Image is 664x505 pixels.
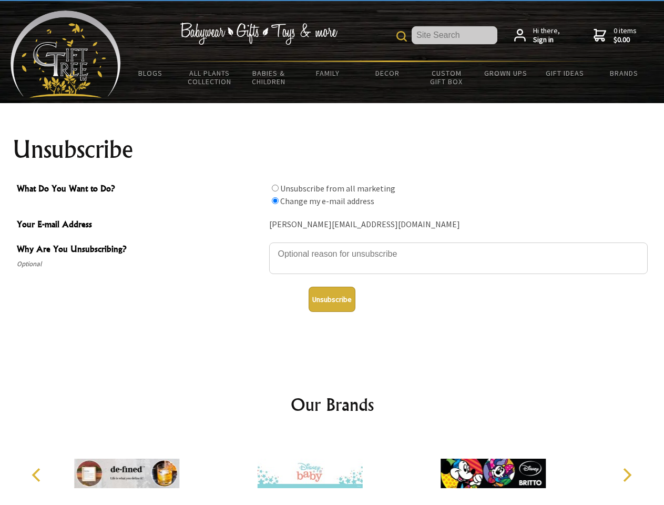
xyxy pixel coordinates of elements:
span: Optional [17,258,264,270]
input: What Do You Want to Do? [272,197,279,204]
span: 0 items [614,26,637,45]
a: 0 items$0.00 [594,26,637,45]
a: Family [299,62,358,84]
input: What Do You Want to Do? [272,185,279,191]
a: Hi there,Sign in [514,26,560,45]
h2: Our Brands [21,392,643,417]
span: What Do You Want to Do? [17,182,264,197]
button: Previous [26,463,49,487]
button: Next [615,463,638,487]
textarea: Why Are You Unsubscribing? [269,243,648,274]
a: Brands [595,62,654,84]
strong: Sign in [533,35,560,45]
img: product search [396,31,407,42]
a: Babies & Children [239,62,299,93]
h1: Unsubscribe [13,137,652,162]
a: All Plants Collection [180,62,240,93]
a: Decor [357,62,417,84]
a: Gift Ideas [535,62,595,84]
span: Why Are You Unsubscribing? [17,243,264,258]
label: Change my e-mail address [280,196,374,206]
a: Grown Ups [476,62,535,84]
label: Unsubscribe from all marketing [280,183,395,194]
span: Your E-mail Address [17,218,264,233]
span: Hi there, [533,26,560,45]
img: Babywear - Gifts - Toys & more [180,23,338,45]
img: Babyware - Gifts - Toys and more... [11,11,121,98]
strong: $0.00 [614,35,637,45]
button: Unsubscribe [309,287,355,312]
input: Site Search [412,26,497,44]
a: BLOGS [121,62,180,84]
a: Custom Gift Box [417,62,476,93]
div: [PERSON_NAME][EMAIL_ADDRESS][DOMAIN_NAME] [269,217,648,233]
